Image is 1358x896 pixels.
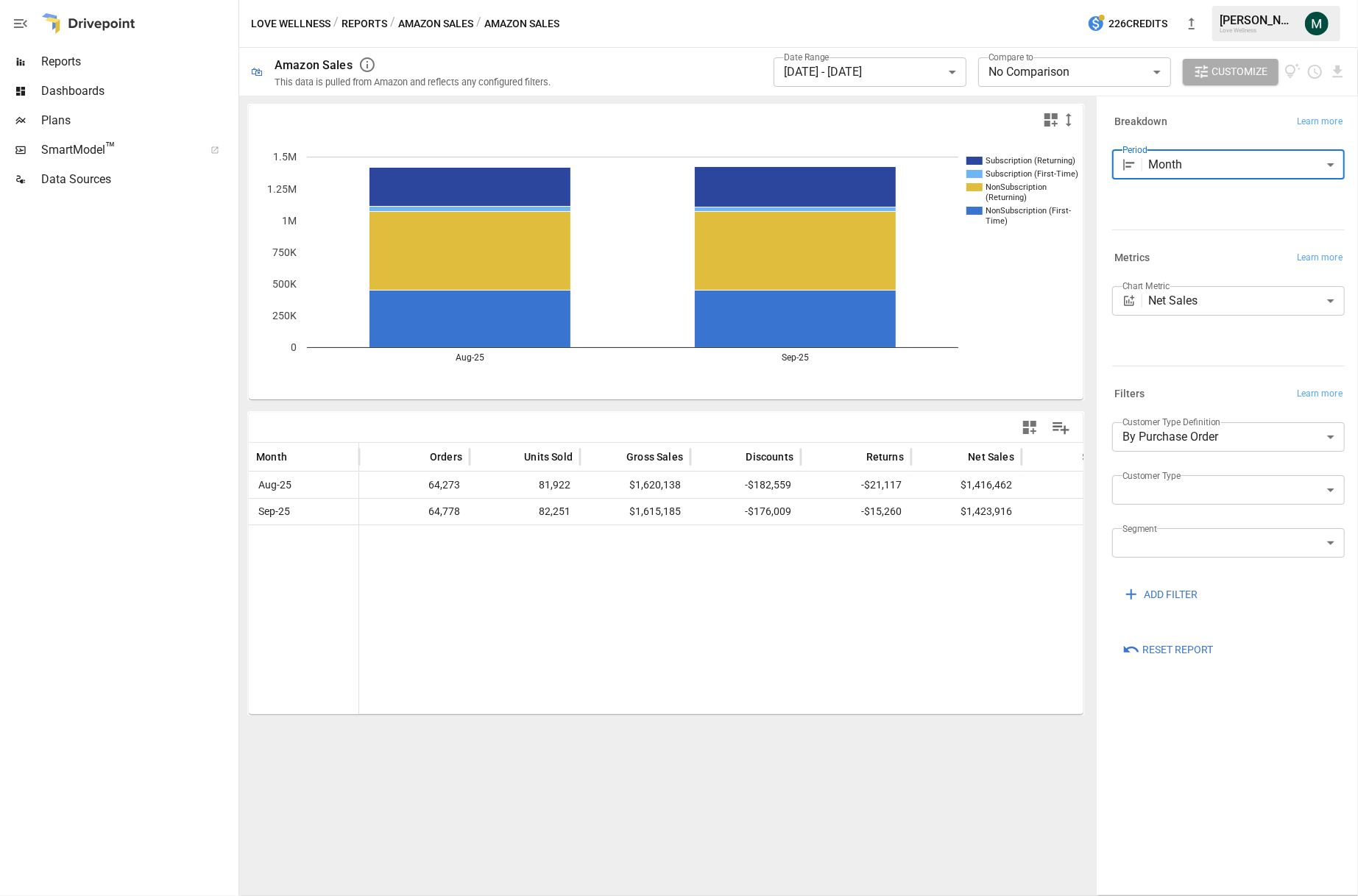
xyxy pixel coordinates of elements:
button: Download report [1329,63,1346,80]
span: Shipping [1083,449,1125,464]
button: Love Wellness [251,15,330,33]
div: / [390,15,395,33]
span: $1,416,462 [919,472,1014,498]
button: New version available, click to update! [1177,9,1206,38]
text: NonSubscription (First- [986,206,1071,216]
span: Learn more [1297,251,1343,266]
text: NonSubscription [986,182,1047,192]
span: Net Sales [968,449,1014,464]
span: 64,778 [367,499,462,525]
span: Returns [866,449,904,464]
div: No Comparison [978,57,1171,87]
span: ™ [105,139,116,157]
text: 0 [291,341,297,353]
button: Reset Report [1112,637,1223,664]
text: 250K [272,310,297,321]
text: (Returning) [986,193,1027,202]
button: Sort [289,447,309,467]
span: Reset Report [1142,641,1213,659]
text: 1M [282,215,297,227]
label: Chart Metric [1122,280,1170,292]
div: This data is pulled from Amazon and reflects any configured filters. [275,77,551,88]
button: Reports [342,15,387,33]
div: 🛍 [251,65,263,79]
span: -$182,559 [698,472,793,498]
button: Schedule report [1306,63,1323,80]
span: 226 Credits [1108,15,1167,33]
text: 750K [272,246,297,258]
label: Period [1122,143,1147,156]
button: Manage Columns [1044,411,1078,444]
div: / [476,15,481,33]
button: Customize [1183,59,1279,85]
button: 226Credits [1081,10,1173,38]
span: SmartModel [41,141,194,159]
button: Sort [502,447,523,467]
button: Sort [408,447,428,467]
label: Segment [1122,522,1157,535]
text: 1.5M [273,151,297,163]
text: 500K [272,278,297,290]
span: Units Sold [524,449,573,464]
span: Plans [41,112,236,129]
button: Sort [724,447,744,467]
text: Subscription (Returning) [986,156,1075,166]
button: Amazon Sales [398,15,473,33]
button: View documentation [1284,59,1301,85]
div: Month [1149,150,1345,179]
label: Customer Type Definition [1122,416,1221,428]
img: Michael Cormack [1305,12,1329,35]
label: Compare to [989,51,1034,63]
div: By Purchase Order [1112,422,1345,452]
span: Sep-25 [256,499,351,525]
div: [DATE] - [DATE] [774,57,966,87]
span: Month [256,449,287,464]
span: $1,620,138 [587,472,683,498]
span: Aug-25 [256,472,351,498]
span: Customize [1212,63,1268,81]
div: Love Wellness [1220,27,1296,34]
span: $31,268 [1029,499,1125,525]
label: Customer Type [1122,469,1181,482]
label: Date Range [784,51,830,63]
span: Reports [41,53,236,71]
span: Data Sources [41,171,236,188]
span: Learn more [1297,115,1343,129]
div: [PERSON_NAME] [1220,13,1296,27]
span: 82,251 [477,499,573,525]
span: ADD FILTER [1144,586,1198,604]
h6: Breakdown [1114,114,1167,130]
span: -$176,009 [698,499,793,525]
span: $31,698 [1029,472,1125,498]
span: Learn more [1297,387,1343,402]
button: Michael Cormack [1296,3,1337,44]
span: Discounts [746,449,793,464]
text: Subscription (First-Time) [986,169,1078,179]
button: Sort [844,447,865,467]
span: 81,922 [477,472,573,498]
text: Aug-25 [456,352,484,363]
button: Sort [946,447,966,467]
span: Gross Sales [626,449,683,464]
h6: Metrics [1114,250,1150,266]
span: -$21,117 [808,472,904,498]
text: 1.25M [267,183,297,195]
div: Net Sales [1149,286,1345,316]
span: 64,273 [367,472,462,498]
h6: Filters [1114,386,1145,402]
div: Amazon Sales [275,58,353,72]
span: Dashboards [41,82,236,100]
button: Sort [1061,447,1081,467]
text: Time) [986,216,1008,226]
text: Sep-25 [782,352,809,363]
span: $1,423,916 [919,499,1014,525]
button: ADD FILTER [1112,581,1208,608]
button: Sort [604,447,625,467]
span: Orders [430,449,462,464]
svg: A chart. [249,135,1084,399]
span: $1,615,185 [587,499,683,525]
div: / [333,15,339,33]
span: -$15,260 [808,499,904,525]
